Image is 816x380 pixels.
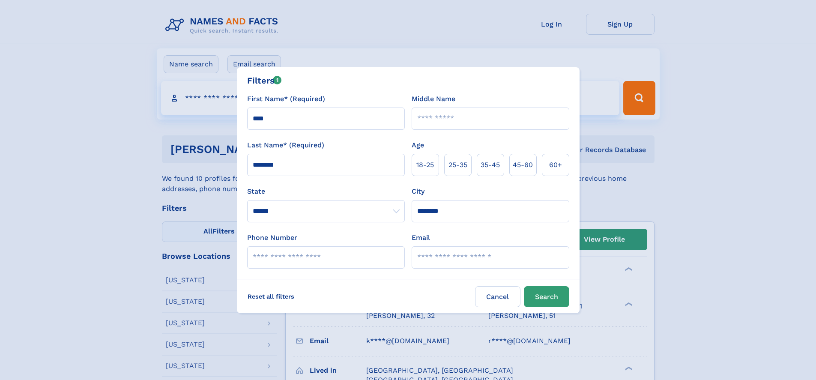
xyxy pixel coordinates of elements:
label: Cancel [475,286,520,307]
span: 45‑60 [513,160,533,170]
label: Reset all filters [242,286,300,307]
label: Middle Name [412,94,455,104]
label: Age [412,140,424,150]
label: State [247,186,405,197]
label: Email [412,233,430,243]
label: Phone Number [247,233,297,243]
span: 60+ [549,160,562,170]
label: First Name* (Required) [247,94,325,104]
label: City [412,186,424,197]
span: 18‑25 [416,160,434,170]
div: Filters [247,74,282,87]
span: 35‑45 [481,160,500,170]
label: Last Name* (Required) [247,140,324,150]
button: Search [524,286,569,307]
span: 25‑35 [448,160,467,170]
